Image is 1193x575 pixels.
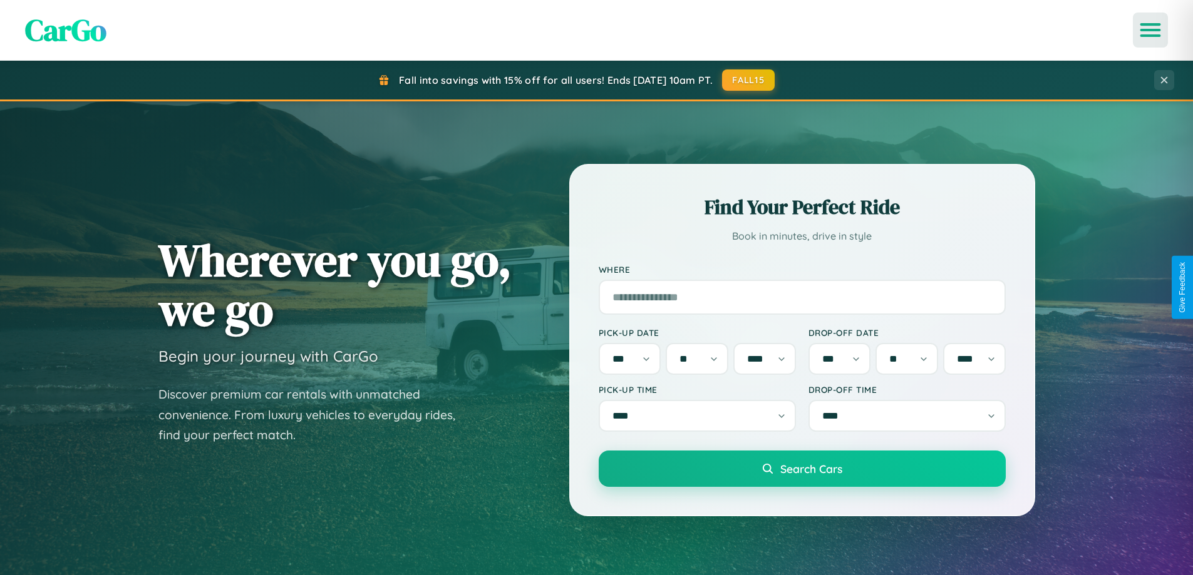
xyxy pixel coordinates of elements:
[399,74,713,86] span: Fall into savings with 15% off for all users! Ends [DATE] 10am PT.
[158,347,378,365] h3: Begin your journey with CarGo
[1133,13,1168,48] button: Open menu
[599,264,1006,275] label: Where
[158,384,472,445] p: Discover premium car rentals with unmatched convenience. From luxury vehicles to everyday rides, ...
[599,227,1006,245] p: Book in minutes, drive in style
[808,384,1006,395] label: Drop-off Time
[780,462,842,476] span: Search Cars
[599,327,796,338] label: Pick-up Date
[808,327,1006,338] label: Drop-off Date
[158,235,512,334] h1: Wherever you go, we go
[722,69,775,91] button: FALL15
[599,450,1006,487] button: Search Cars
[1178,262,1187,313] div: Give Feedback
[25,9,106,51] span: CarGo
[599,193,1006,221] h2: Find Your Perfect Ride
[599,384,796,395] label: Pick-up Time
